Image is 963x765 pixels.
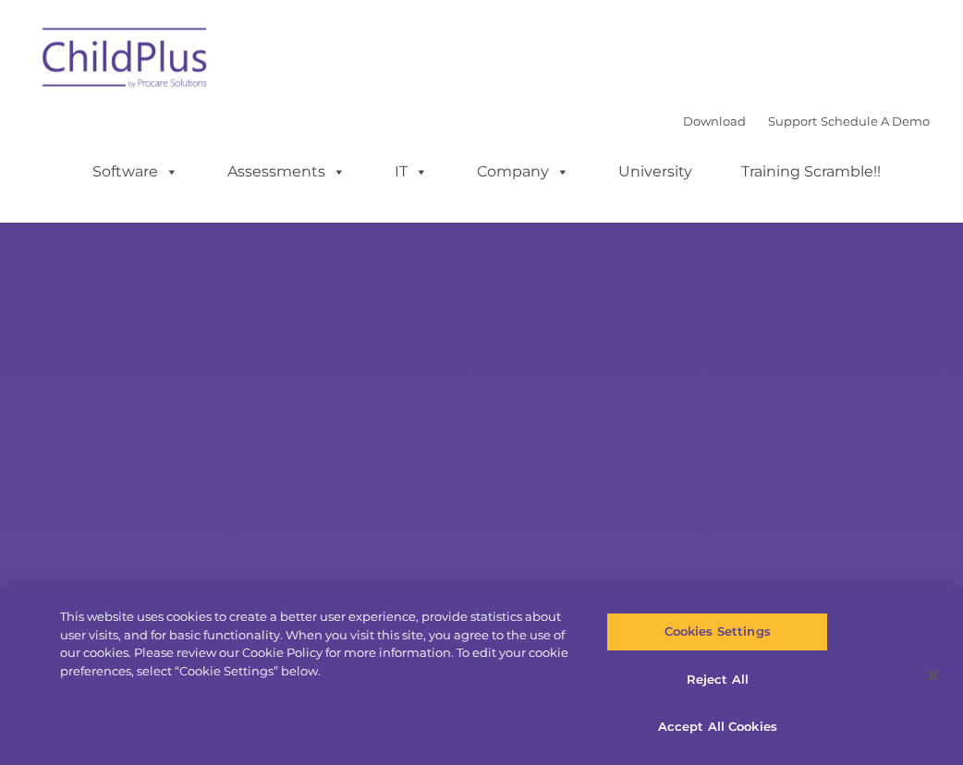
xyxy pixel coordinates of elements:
a: Schedule A Demo [821,114,930,128]
div: This website uses cookies to create a better user experience, provide statistics about user visit... [60,608,578,680]
a: Support [768,114,817,128]
a: Assessments [209,153,364,190]
img: ChildPlus by Procare Solutions [33,15,218,107]
button: Reject All [606,661,828,699]
a: Training Scramble!! [723,153,899,190]
a: Software [74,153,197,190]
button: Close [913,655,954,696]
font: | [683,114,930,128]
a: IT [376,153,446,190]
a: Download [683,114,746,128]
button: Accept All Cookies [606,708,828,747]
a: University [600,153,711,190]
a: Company [458,153,588,190]
button: Cookies Settings [606,613,828,651]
